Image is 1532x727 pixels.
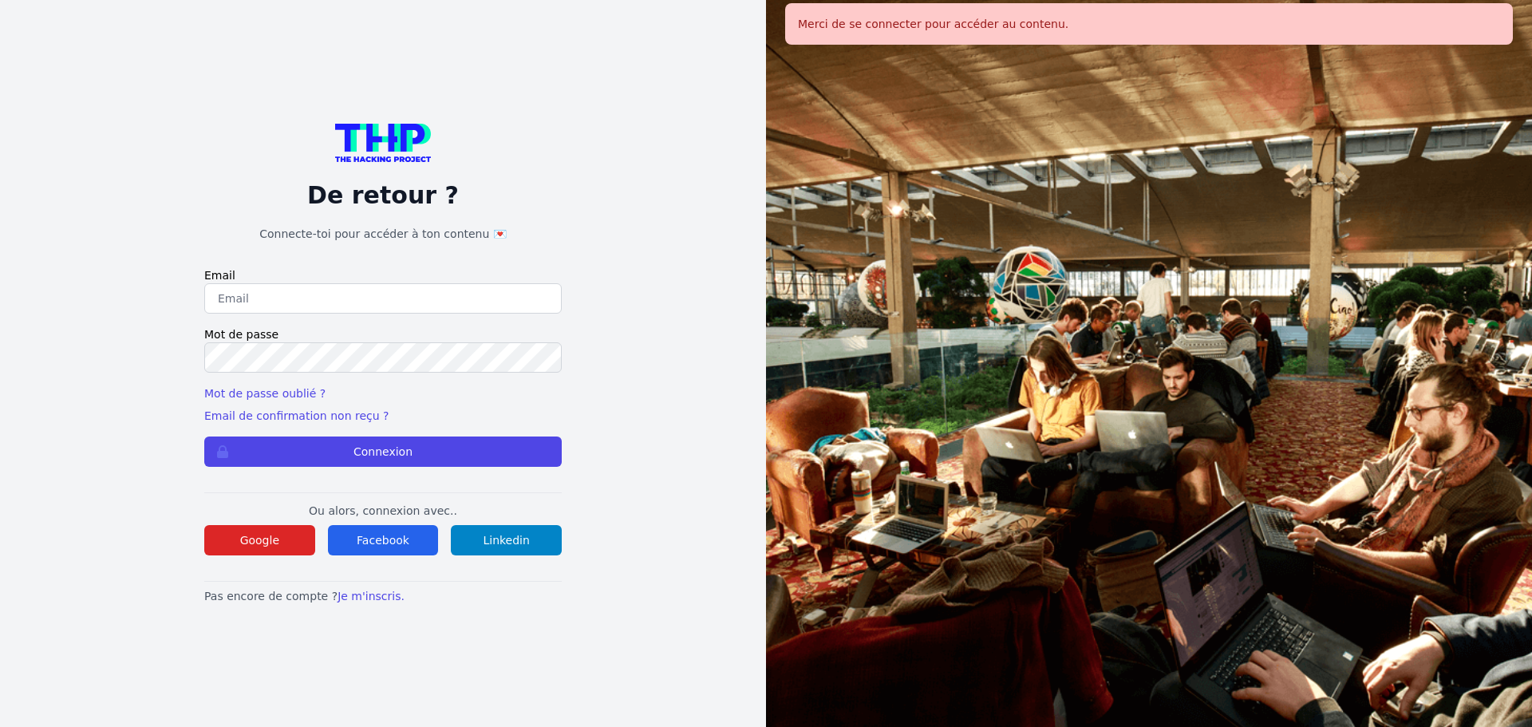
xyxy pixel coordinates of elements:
input: Email [204,283,562,314]
p: Pas encore de compte ? [204,588,562,604]
button: Linkedin [451,525,562,555]
a: Je m'inscris. [338,590,405,603]
img: logo [335,124,431,162]
p: Ou alors, connexion avec.. [204,503,562,519]
button: Google [204,525,315,555]
p: De retour ? [204,181,562,210]
button: Connexion [204,437,562,467]
a: Mot de passe oublié ? [204,387,326,400]
a: Email de confirmation non reçu ? [204,409,389,422]
label: Mot de passe [204,326,562,342]
div: Merci de se connecter pour accéder au contenu. [785,3,1513,45]
button: Facebook [328,525,439,555]
label: Email [204,267,562,283]
h1: Connecte-toi pour accéder à ton contenu 💌 [204,226,562,242]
